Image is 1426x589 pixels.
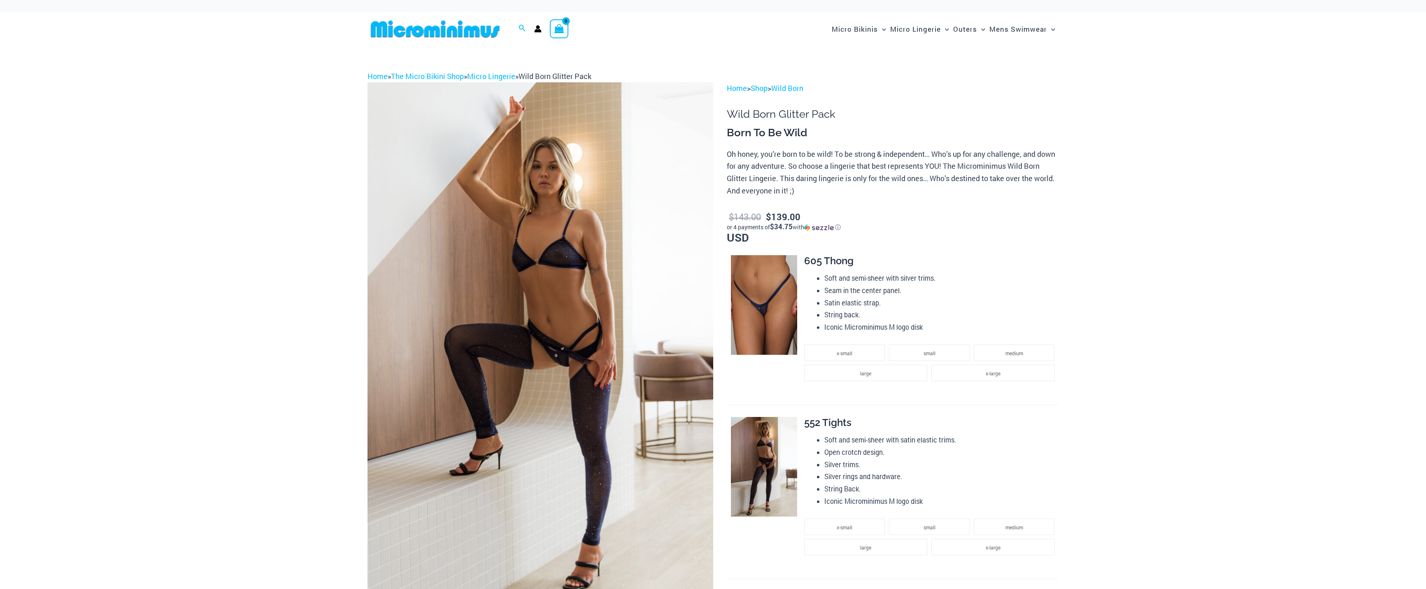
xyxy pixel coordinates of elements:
li: Satin elastic strap. [824,297,1059,309]
span: small [924,350,935,356]
bdi: 139.00 [766,211,800,223]
bdi: 143.00 [729,211,761,223]
li: large [804,539,927,555]
p: USD [727,210,1058,243]
li: x-large [931,365,1054,381]
span: medium [1005,524,1023,531]
span: large [860,544,871,551]
li: small [889,519,970,535]
li: Seam in the center panel. [824,284,1059,297]
li: medium [974,345,1054,361]
span: x-large [986,370,1000,377]
a: Home [727,83,747,93]
span: Outers [953,19,977,40]
li: Silver trims. [824,459,1059,471]
li: x-small [804,345,885,361]
li: String back. [824,309,1059,321]
span: x-small [837,350,852,356]
span: $ [766,211,771,223]
img: Sezzle [804,224,834,231]
p: Oh honey, you’re born to be wild! To be strong & independent… Who’s up for any challenge, and dow... [727,148,1058,197]
img: MM SHOP LOGO FLAT [368,20,503,38]
span: » » » [368,71,591,81]
span: x-small [837,524,852,531]
div: or 4 payments of with [727,223,1058,231]
img: Wild Born Glitter Ink 605 Bottom [731,255,797,355]
span: Menu Toggle [977,19,985,40]
div: or 4 payments of$34.75withSezzle Click to learn more about Sezzle [727,223,1058,231]
li: Soft and semi-sheer with silver trims. [824,272,1059,284]
span: Micro Lingerie [890,19,941,40]
p: > > [727,82,1058,95]
a: Home [368,71,388,81]
h1: Wild Born Glitter Pack [727,108,1058,121]
h3: Born To Be Wild [727,126,1058,140]
span: Wild Born Glitter Pack [519,71,591,81]
span: Micro Bikinis [832,19,878,40]
span: $34.75 [770,222,793,231]
span: Menu Toggle [1047,19,1055,40]
span: large [860,370,871,377]
a: Search icon link [519,23,526,34]
a: Micro LingerieMenu ToggleMenu Toggle [888,16,951,42]
a: Micro Lingerie [467,71,515,81]
li: String Back. [824,483,1059,495]
span: x-large [986,544,1000,551]
a: Mens SwimwearMenu ToggleMenu Toggle [987,16,1057,42]
span: medium [1005,350,1023,356]
li: x-large [931,539,1054,555]
li: x-small [804,519,885,535]
a: View Shopping Cart, empty [550,19,569,38]
li: Iconic Microminimus M logo disk [824,495,1059,508]
a: The Micro Bikini Shop [391,71,464,81]
span: Menu Toggle [941,19,949,40]
span: $ [729,211,734,223]
span: 552 Tights [804,417,851,428]
span: 605 Thong [804,255,854,267]
span: small [924,524,935,531]
a: Micro BikinisMenu ToggleMenu Toggle [830,16,888,42]
li: medium [974,519,1054,535]
li: Soft and semi-sheer with satin elastic trims. [824,434,1059,446]
a: OutersMenu ToggleMenu Toggle [951,16,987,42]
span: Mens Swimwear [989,19,1047,40]
a: Wild Born [771,83,803,93]
a: Account icon link [534,25,542,33]
li: Open crotch design. [824,446,1059,459]
img: Wild Born Glitter Ink 1122 Top 605 Bottom 552 Tights [731,417,797,517]
a: Shop [751,83,768,93]
nav: Site Navigation [828,15,1059,43]
li: large [804,365,927,381]
span: Menu Toggle [878,19,886,40]
li: Silver rings and hardware. [824,470,1059,483]
li: small [889,345,970,361]
li: Iconic Microminimus M logo disk [824,321,1059,333]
